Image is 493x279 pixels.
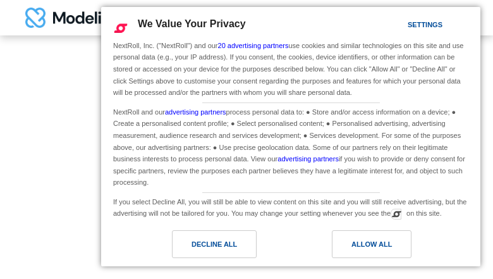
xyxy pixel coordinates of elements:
a: 20 advertising partners [218,42,289,49]
div: Settings [408,18,442,32]
img: modelit logo [25,8,107,28]
span: We Value Your Privacy [138,18,246,29]
a: advertising partners [165,108,226,116]
div: If you select Decline All, you will still be able to view content on this site and you will still... [111,193,471,221]
a: home [25,8,107,28]
a: Settings [386,15,416,38]
div: Allow All [351,237,392,251]
div: NextRoll and our process personal data to: ● Store and/or access information on a device; ● Creat... [111,103,471,190]
a: Decline All [109,230,291,264]
div: Decline All [192,237,237,251]
a: advertising partners [277,155,339,163]
a: Allow All [291,230,473,264]
div: NextRoll, Inc. ("NextRoll") and our use cookies and similar technologies on this site and use per... [111,39,471,100]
